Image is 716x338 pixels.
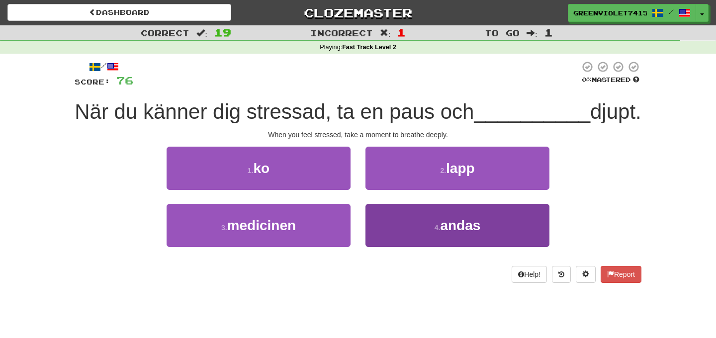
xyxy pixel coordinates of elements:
button: 1.ko [167,147,351,190]
span: To go [485,28,520,38]
span: Incorrect [310,28,373,38]
strong: Fast Track Level 2 [342,44,396,51]
span: __________ [474,100,590,123]
span: : [380,29,391,37]
span: : [527,29,537,37]
span: 76 [116,74,133,86]
a: Clozemaster [246,4,470,21]
small: 3 . [221,224,227,232]
span: ko [254,161,270,176]
span: andas [440,218,480,233]
span: / [669,8,674,15]
span: Score: [75,78,110,86]
small: 4 . [435,224,441,232]
span: lapp [446,161,475,176]
button: 4.andas [365,204,549,247]
span: GreenViolet7415 [573,8,647,17]
span: medicinen [227,218,296,233]
button: 2.lapp [365,147,549,190]
span: Correct [141,28,189,38]
span: 0 % [582,76,592,84]
span: 1 [397,26,406,38]
span: När du känner dig stressad, ta en paus och [75,100,474,123]
span: : [196,29,207,37]
button: Help! [512,266,547,283]
span: 19 [214,26,231,38]
small: 1 . [248,167,254,174]
span: djupt. [590,100,641,123]
button: Report [601,266,641,283]
div: When you feel stressed, take a moment to breathe deeply. [75,130,641,140]
button: 3.medicinen [167,204,351,247]
span: 1 [544,26,553,38]
div: Mastered [580,76,641,84]
small: 2 . [440,167,446,174]
a: GreenViolet7415 / [568,4,696,22]
button: Round history (alt+y) [552,266,571,283]
div: / [75,61,133,73]
a: Dashboard [7,4,231,21]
